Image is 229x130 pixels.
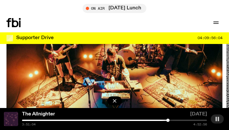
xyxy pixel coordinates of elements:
[193,123,207,126] span: 4:52:56
[16,36,54,40] h3: Supporter Drive
[22,123,36,126] span: 3:51:04
[190,112,207,118] span: [DATE]
[83,4,146,13] button: On Air[DATE] Lunch
[198,36,223,40] span: 04:09:56:04
[22,112,55,117] a: The Allnighter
